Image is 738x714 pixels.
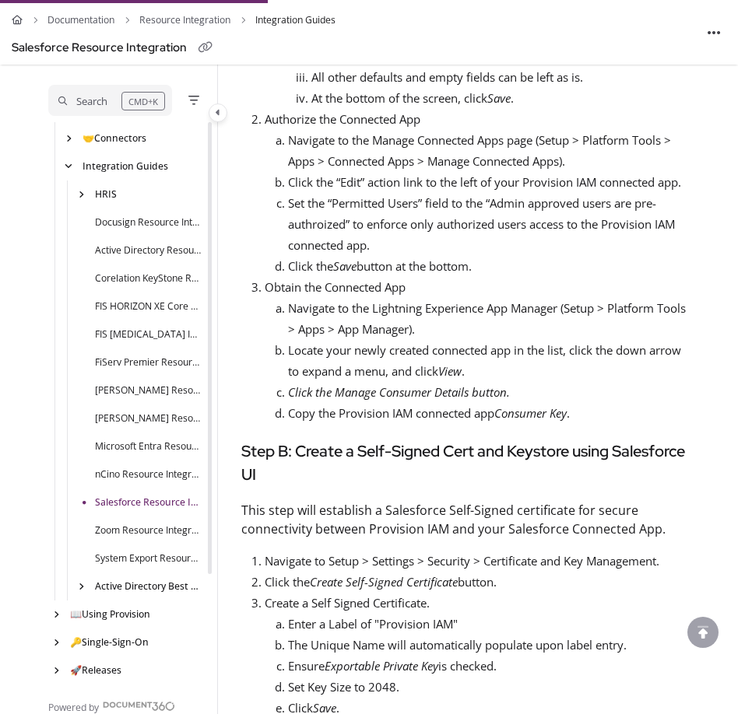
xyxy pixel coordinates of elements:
[48,85,172,116] button: Search
[95,579,202,594] a: Active Directory Best Practices
[311,67,691,88] p: All other defaults and empty fields can be left as is.
[288,340,691,382] p: Locate your newly created connected app in the list, click the down arrow to expand a menu, and c...
[95,271,202,286] a: Corelation KeyStone Resource Integration
[73,579,89,593] div: arrow
[265,593,691,614] p: Create a Self Signed Certificate.
[70,607,150,622] a: Using Provision
[288,677,691,698] p: Set Key Size to 2048.
[48,635,64,649] div: arrow
[184,91,203,110] button: Filter
[70,663,82,677] span: 🚀
[288,403,691,424] p: Copy the Provision IAM connected app .
[76,93,107,110] div: Search
[48,607,64,621] div: arrow
[325,658,438,674] em: Exportable Private Key
[288,193,691,256] p: Set the “Permitted Users” field to the “Admin approved users are pre-authroized” to enforce only ...
[95,187,117,202] a: HRIS
[95,327,202,342] a: FIS IBS Insight Resource Integration
[265,572,691,593] p: Click the button.
[241,501,691,538] p: This step will establish a Salesforce Self-Signed certificate for secure connectivity between Pro...
[48,663,64,677] div: arrow
[95,243,202,258] a: Active Directory Resource Integration
[95,523,202,538] a: Zoom Resource Integration
[95,439,202,454] a: Microsoft Entra Resource Integration
[95,551,202,566] a: System Export Resource Integration
[288,298,691,340] p: Navigate to the Lightning Experience App Manager (Setup > Platform Tools > Apps > App Manager).
[121,92,165,110] div: CMD+K
[255,9,336,30] span: Integration Guides
[333,258,357,274] em: Save
[70,607,82,621] span: 📖
[12,37,187,58] div: Salesforce Resource Integration
[265,277,691,298] p: Obtain the Connected App
[209,103,227,122] button: Category toggle
[70,663,121,678] a: Releases
[83,131,146,146] a: Connectors
[61,131,76,145] div: arrow
[73,187,89,201] div: arrow
[310,574,458,590] em: Create Self-Signed Certificate
[47,9,114,30] a: Documentation
[288,656,691,677] p: Ensure is checked.
[311,88,691,109] p: At the bottom of the screen, click .
[438,363,462,379] em: View
[70,635,149,650] a: Single-Sign-On
[193,35,218,60] button: Copy link of
[83,131,94,145] span: 🤝
[241,439,691,488] h4: Step B: Create a Self-Signed Cert and Keystore using Salesforce UI
[288,635,691,656] p: The Unique Name will automatically populate upon label entry.
[95,215,202,230] a: Docusign Resource Integration
[95,467,202,482] a: nCino Resource Integration
[139,9,230,30] a: Resource Integration
[494,405,567,421] em: Consumer Key
[95,383,202,398] a: Jack Henry SilverLake Resource Integration
[95,495,202,510] a: Salesforce Resource Integration
[83,159,168,174] a: Integration Guides
[95,355,202,370] a: FiServ Premier Resource Integration
[288,172,691,193] p: Click the “Edit” action link to the left of your Provision IAM connected app.
[103,702,175,711] img: Document360
[70,635,82,649] span: 🔑
[687,617,719,648] div: scroll to top
[12,9,23,30] a: Home
[61,159,76,173] div: arrow
[288,614,691,635] p: Enter a Label of "Provision IAM"
[265,109,691,130] p: Authorize the Connected App
[487,90,511,106] em: Save
[265,551,691,572] p: Navigate to Setup > Settings > Security > Certificate and Key Management.
[95,299,202,314] a: FIS HORIZON XE Core Banking Resource Integration
[288,130,691,172] p: Navigate to the Manage Connected Apps page (Setup > Platform Tools > Apps > Connected Apps > Mana...
[288,256,691,277] p: Click the button at the bottom.
[95,411,202,426] a: Jack Henry Symitar Resource Integration
[288,384,510,400] em: Click the Manage Consumer Details button.
[701,20,726,45] button: Article more options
